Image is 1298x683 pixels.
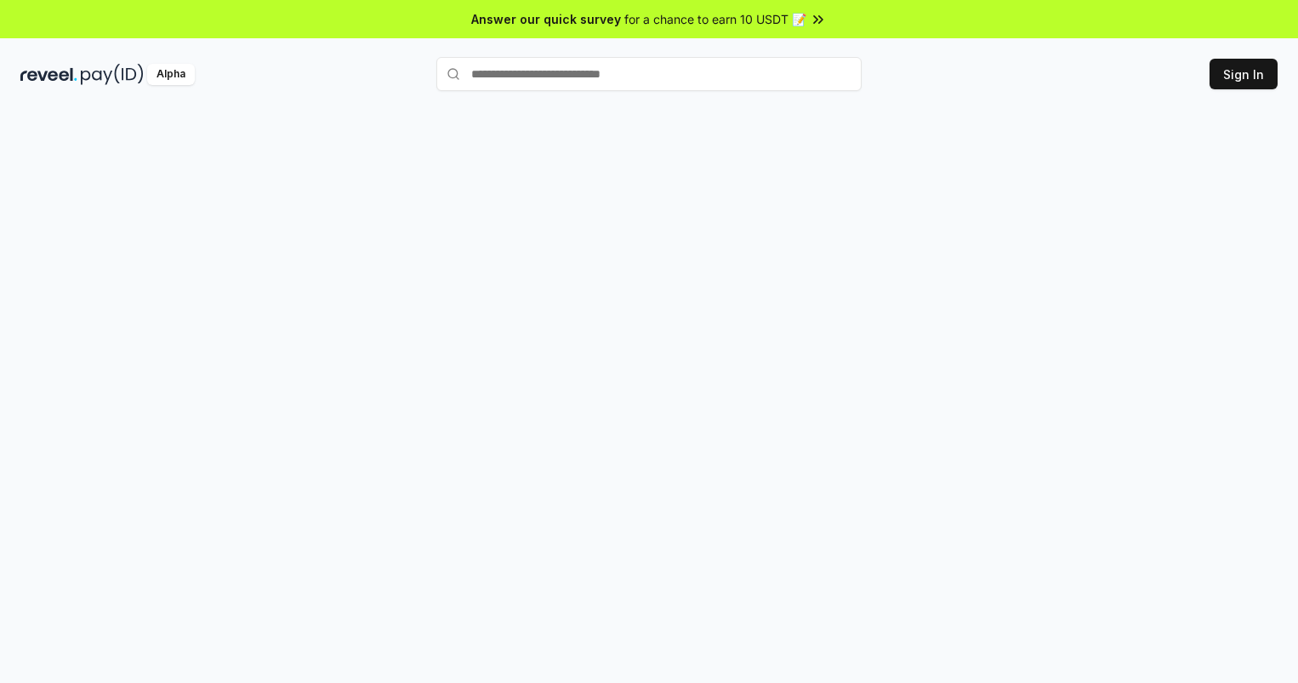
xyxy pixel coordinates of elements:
span: Answer our quick survey [471,10,621,28]
button: Sign In [1210,59,1278,89]
img: reveel_dark [20,64,77,85]
div: Alpha [147,64,195,85]
img: pay_id [81,64,144,85]
span: for a chance to earn 10 USDT 📝 [624,10,806,28]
